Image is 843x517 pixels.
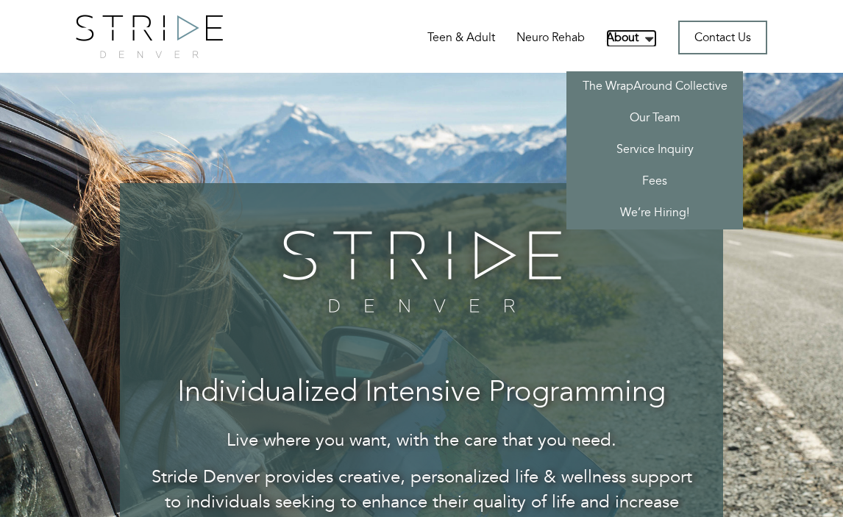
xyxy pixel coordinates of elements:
img: banner-logo.png [273,220,571,323]
a: Fees [566,166,743,198]
a: We’re Hiring! [566,198,743,229]
img: logo.png [76,15,223,58]
h3: Individualized Intensive Programming [149,377,694,410]
a: Contact Us [678,21,767,54]
a: The WrapAround Collective [566,71,743,103]
a: Neuro Rehab [516,29,585,46]
a: Service Inquiry [566,135,743,166]
a: Our Team [566,103,743,135]
p: Live where you want, with the care that you need. [149,428,694,453]
a: About [606,29,657,48]
a: Teen & Adult [427,29,495,46]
